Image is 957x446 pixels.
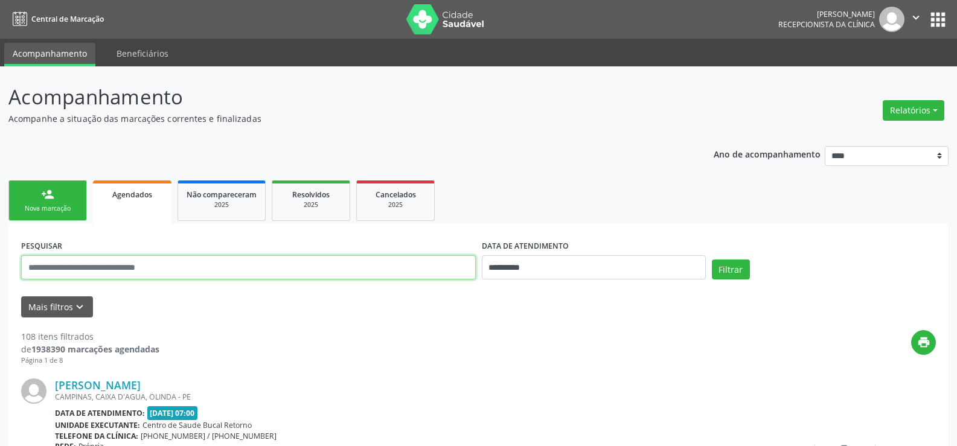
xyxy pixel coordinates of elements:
b: Data de atendimento: [55,408,145,418]
button: print [911,330,936,355]
label: PESQUISAR [21,237,62,255]
button: Mais filtroskeyboard_arrow_down [21,296,93,317]
button:  [904,7,927,32]
div: 2025 [281,200,341,209]
a: [PERSON_NAME] [55,378,141,392]
span: Cancelados [376,190,416,200]
span: [DATE] 07:00 [147,406,198,420]
div: 108 itens filtrados [21,330,159,343]
p: Ano de acompanhamento [714,146,821,161]
span: Não compareceram [187,190,257,200]
div: 2025 [187,200,257,209]
button: Relatórios [883,100,944,121]
p: Acompanhe a situação das marcações correntes e finalizadas [8,112,667,125]
div: [PERSON_NAME] [778,9,875,19]
div: 2025 [365,200,426,209]
img: img [879,7,904,32]
span: Centro de Saude Bucal Retorno [142,420,252,430]
span: Resolvidos [292,190,330,200]
a: Beneficiários [108,43,177,64]
b: Telefone da clínica: [55,431,138,441]
i: keyboard_arrow_down [73,301,86,314]
b: Unidade executante: [55,420,140,430]
span: Agendados [112,190,152,200]
a: Acompanhamento [4,43,95,66]
i:  [909,11,923,24]
button: apps [927,9,949,30]
p: Acompanhamento [8,82,667,112]
img: img [21,378,46,404]
i: print [917,336,930,349]
div: Página 1 de 8 [21,355,159,366]
div: Nova marcação [18,204,78,213]
span: Central de Marcação [31,14,104,24]
label: DATA DE ATENDIMENTO [482,237,569,255]
a: Central de Marcação [8,9,104,29]
div: person_add [41,188,54,201]
span: [PHONE_NUMBER] / [PHONE_NUMBER] [141,431,277,441]
div: de [21,343,159,355]
button: Filtrar [712,260,750,280]
strong: 1938390 marcações agendadas [31,343,159,355]
span: Recepcionista da clínica [778,19,875,30]
div: CAMPINAS, CAIXA D'AGUA, OLINDA - PE [55,392,755,402]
